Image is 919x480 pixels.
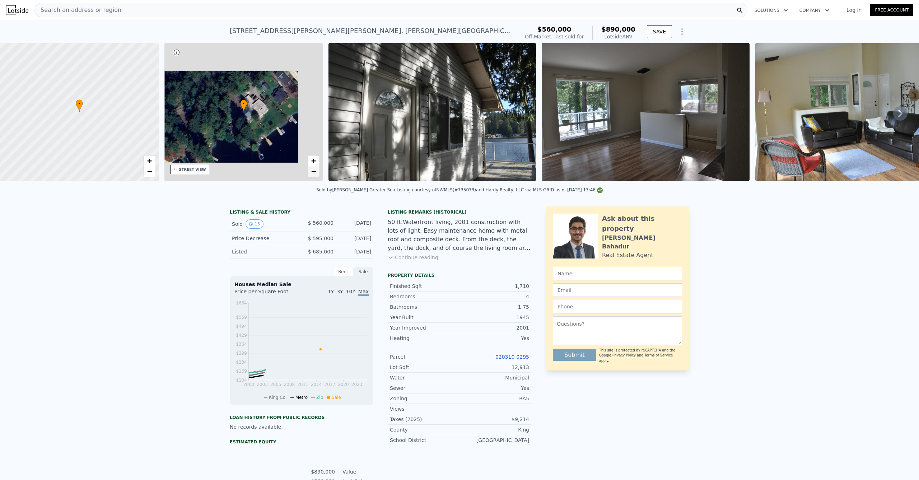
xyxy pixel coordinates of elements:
span: King Co. [269,395,287,400]
input: Phone [553,300,682,313]
div: Houses Median Sale [234,281,369,288]
div: LISTING & SALE HISTORY [230,209,373,216]
div: County [390,426,459,433]
tspan: $299 [236,351,247,356]
div: Listing courtesy of NWMLS (#735073) and Hardy Realty, LLC via MLS GRID as of [DATE] 13:46 [397,187,603,192]
span: $ 560,000 [308,220,333,226]
span: + [311,156,316,165]
tspan: $234 [236,360,247,365]
div: Sold [232,219,296,229]
a: Zoom out [308,166,319,177]
div: Year Built [390,314,459,321]
div: 4 [459,293,529,300]
span: Zip [316,395,323,400]
a: Privacy Policy [612,353,636,357]
div: 2001 [459,324,529,331]
span: 3Y [337,289,343,294]
div: Yes [459,335,529,342]
div: Rent [333,267,353,276]
img: Sale: 113831645 Parcel: 97346842 [542,43,749,181]
div: Off Market, last sold for [525,33,584,40]
input: Name [553,267,682,280]
div: 1.75 [459,303,529,311]
tspan: $364 [236,342,247,347]
div: [DATE] [339,219,371,229]
span: Search an address or region [35,6,121,14]
div: Sale [353,267,373,276]
tspan: $494 [236,324,247,329]
tspan: 2011 [297,382,308,387]
input: Email [553,283,682,297]
div: [PERSON_NAME] Bahadur [602,234,682,251]
button: Continue reading [388,254,438,261]
tspan: $104 [236,378,247,383]
span: Metro [295,395,308,400]
span: Sale [332,395,341,400]
tspan: $559 [236,315,247,320]
a: Free Account [870,4,913,16]
tspan: $429 [236,333,247,338]
div: RA5 [459,395,529,402]
span: − [311,167,316,176]
span: 1Y [328,289,334,294]
div: Year Improved [390,324,459,331]
span: − [147,167,151,176]
div: $9,214 [459,416,529,423]
td: Value [341,468,373,476]
div: [DATE] [339,248,371,255]
button: Submit [553,349,596,361]
div: Parcel [390,353,459,360]
span: 10Y [346,289,355,294]
div: Lot Sqft [390,364,459,371]
td: $890,000 [311,468,335,476]
tspan: 2023 [351,382,363,387]
span: $560,000 [537,25,572,33]
div: No records available. [230,423,373,430]
div: Loan history from public records [230,415,373,420]
div: Listing Remarks (Historical) [388,209,531,215]
tspan: 2000 [243,382,255,387]
div: 1,710 [459,283,529,290]
img: NWMLS Logo [597,187,603,193]
a: Terms of Service [644,353,673,357]
button: Solutions [749,4,794,17]
tspan: 2017 [325,382,336,387]
div: Water [390,374,459,381]
div: 1945 [459,314,529,321]
a: Zoom in [308,155,319,166]
span: • [240,101,247,107]
tspan: $169 [236,369,247,374]
tspan: 2014 [311,382,322,387]
div: Ask about this property [602,214,682,234]
a: Zoom in [144,155,155,166]
div: Property details [388,272,531,278]
img: Sale: 113831645 Parcel: 97346842 [328,43,536,181]
button: SAVE [647,25,672,38]
tspan: 2003 [257,382,268,387]
div: 50 ft.Waterfront living, 2001 construction with lots of light. Easy maintenance home with metal r... [388,218,531,252]
a: 020310-0295 [495,354,529,360]
span: • [76,101,83,107]
div: Price Decrease [232,235,296,242]
div: [DATE] [339,235,371,242]
div: [STREET_ADDRESS][PERSON_NAME][PERSON_NAME] , [PERSON_NAME][GEOGRAPHIC_DATA] , WA 98053 [230,26,513,36]
div: Taxes (2025) [390,416,459,423]
div: Bedrooms [390,293,459,300]
span: Max [358,289,369,296]
div: Zoning [390,395,459,402]
div: STREET VIEW [179,167,206,172]
div: Views [390,405,459,413]
div: School District [390,437,459,444]
button: Show Options [675,24,689,39]
span: $ 685,000 [308,249,333,255]
div: Finished Sqft [390,283,459,290]
span: $ 595,000 [308,236,333,241]
div: • [240,99,247,112]
div: Bathrooms [390,303,459,311]
div: King [459,426,529,433]
div: Price per Square Foot [234,288,302,299]
button: View historical data [246,219,263,229]
div: This site is protected by reCAPTCHA and the Google and apply. [599,348,682,363]
tspan: $664 [236,300,247,306]
span: + [147,156,151,165]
